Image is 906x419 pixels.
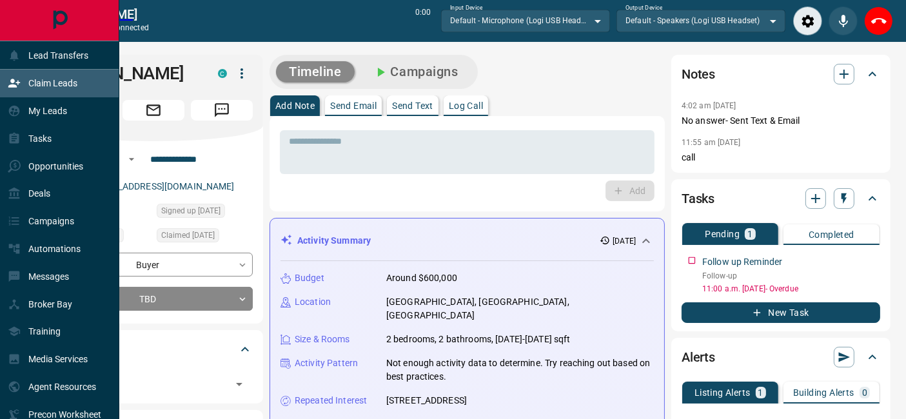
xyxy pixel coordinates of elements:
p: Completed [809,230,854,239]
p: 4:02 am [DATE] [682,101,736,110]
p: 2 bedrooms, 2 bathrooms, [DATE]-[DATE] sqft [386,333,571,346]
p: 1 [758,388,763,397]
button: Timeline [276,61,355,83]
p: 11:00 a.m. [DATE] - Overdue [702,283,880,295]
div: Alerts [682,342,880,373]
p: [DATE] [613,235,636,247]
p: Activity Pattern [295,356,358,370]
button: Campaigns [360,61,471,83]
p: 0 [862,388,867,397]
h2: Tasks [682,188,714,209]
p: Send Email [330,101,377,110]
div: Default - Microphone (Logi USB Headset) [441,10,610,32]
span: connected [111,23,149,32]
p: 1 [747,229,753,239]
p: call [682,151,880,164]
p: Listing Alerts [694,388,751,397]
p: [STREET_ADDRESS] [386,394,467,407]
div: condos.ca [218,69,227,78]
p: Budget [295,271,324,285]
h2: Alerts [682,347,715,367]
span: Claimed [DATE] [161,229,215,242]
p: 11:55 am [DATE] [682,138,741,147]
h1: [PERSON_NAME] [54,63,199,84]
div: Tags [54,334,253,365]
p: Follow-up [702,270,880,282]
p: Not enough activity data to determine. Try reaching out based on best practices. [386,356,654,384]
p: Pending [705,229,740,239]
p: Size & Rooms [295,333,350,346]
p: [GEOGRAPHIC_DATA], [GEOGRAPHIC_DATA], [GEOGRAPHIC_DATA] [386,295,654,322]
span: Message [191,100,253,121]
p: Around $600,000 [386,271,457,285]
div: Wed Jun 11 2025 [157,228,253,246]
button: Open [230,375,248,393]
p: Send Text [392,101,433,110]
p: Building Alerts [793,388,854,397]
p: No answer- Sent Text & Email [682,114,880,128]
p: Follow up Reminder [702,255,782,269]
a: [EMAIL_ADDRESS][DOMAIN_NAME] [89,181,235,191]
p: Repeated Interest [295,394,367,407]
div: Mute [829,6,858,35]
div: Mon May 01 2023 [157,204,253,222]
label: Input Device [450,4,483,12]
p: Log Call [449,101,483,110]
div: Buyer [54,253,253,277]
div: Activity Summary[DATE] [281,229,654,253]
button: New Task [682,302,880,323]
h2: Notes [682,64,715,84]
label: Output Device [625,4,662,12]
div: Notes [682,59,880,90]
button: Open [124,151,139,167]
span: Signed up [DATE] [161,204,221,217]
div: End Call [864,6,893,35]
p: 0:00 [415,6,431,35]
span: Email [123,100,184,121]
p: Location [295,295,331,309]
div: Tasks [682,183,880,214]
div: Audio Settings [793,6,822,35]
p: Activity Summary [297,234,371,248]
div: Default - Speakers (Logi USB Headset) [616,10,785,32]
div: TBD [54,287,253,311]
p: Add Note [275,101,315,110]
